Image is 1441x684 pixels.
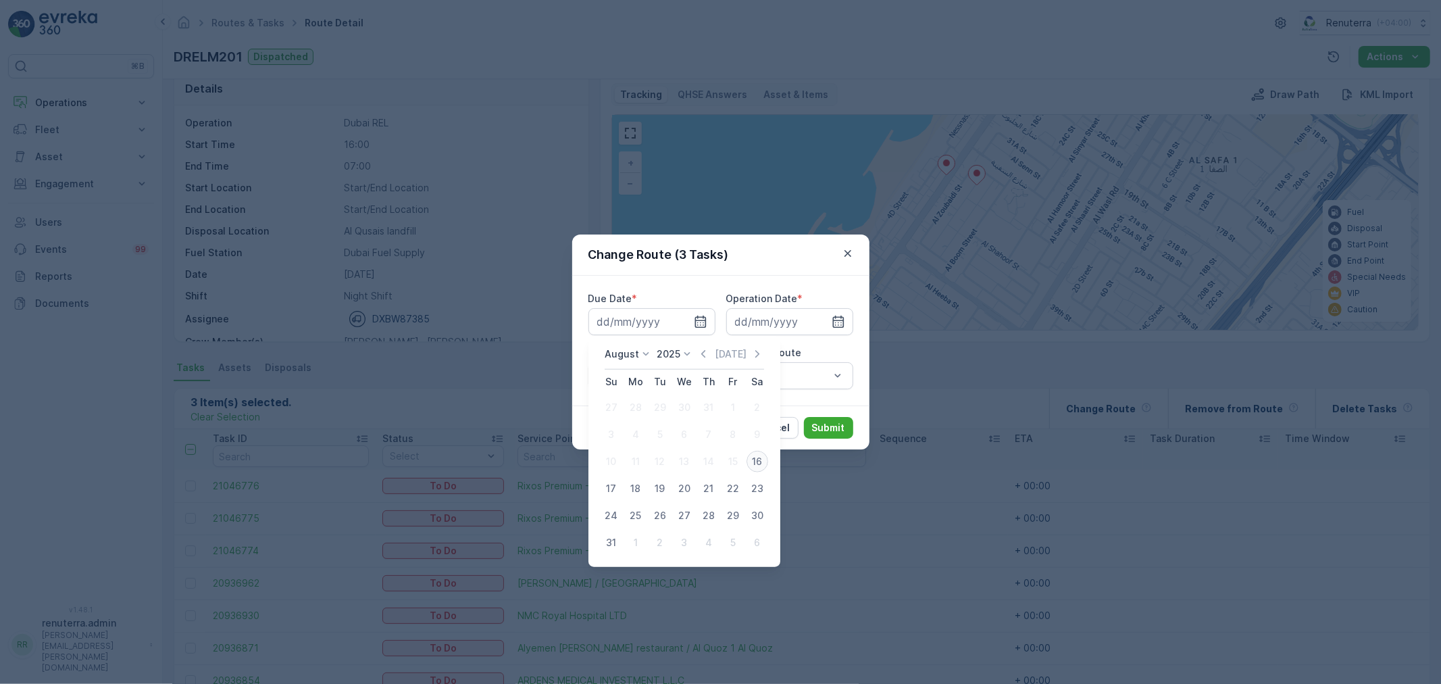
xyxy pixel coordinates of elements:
[698,424,719,445] div: 7
[588,293,632,304] label: Due Date
[601,397,622,418] div: 27
[736,368,830,384] p: Select
[747,478,768,499] div: 23
[625,478,647,499] div: 18
[747,397,768,418] div: 2
[672,370,697,394] th: Wednesday
[721,370,745,394] th: Friday
[747,424,768,445] div: 9
[657,347,681,361] p: 2025
[625,532,647,554] div: 1
[722,478,744,499] div: 22
[625,505,647,527] div: 25
[698,532,719,554] div: 4
[605,347,639,361] p: August
[747,532,768,554] div: 6
[722,397,744,418] div: 1
[804,417,853,439] button: Submit
[648,370,672,394] th: Tuesday
[674,505,695,527] div: 27
[601,451,622,472] div: 10
[601,478,622,499] div: 17
[715,347,747,361] p: [DATE]
[625,451,647,472] div: 11
[722,505,744,527] div: 29
[722,532,744,554] div: 5
[726,293,798,304] label: Operation Date
[697,370,721,394] th: Thursday
[722,424,744,445] div: 8
[649,478,671,499] div: 19
[599,370,624,394] th: Sunday
[698,505,719,527] div: 28
[601,505,622,527] div: 24
[624,370,648,394] th: Monday
[625,397,647,418] div: 28
[812,421,845,435] p: Submit
[674,451,695,472] div: 13
[674,424,695,445] div: 6
[649,451,671,472] div: 12
[726,308,853,335] input: dd/mm/yyyy
[698,478,719,499] div: 21
[747,505,768,527] div: 30
[745,370,769,394] th: Saturday
[601,424,622,445] div: 3
[649,424,671,445] div: 5
[601,532,622,554] div: 31
[649,532,671,554] div: 2
[649,505,671,527] div: 26
[588,308,715,335] input: dd/mm/yyyy
[698,397,719,418] div: 31
[698,451,719,472] div: 14
[722,451,744,472] div: 15
[674,478,695,499] div: 20
[674,397,695,418] div: 30
[674,532,695,554] div: 3
[747,451,768,472] div: 16
[588,245,729,264] p: Change Route (3 Tasks)
[649,397,671,418] div: 29
[625,424,647,445] div: 4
